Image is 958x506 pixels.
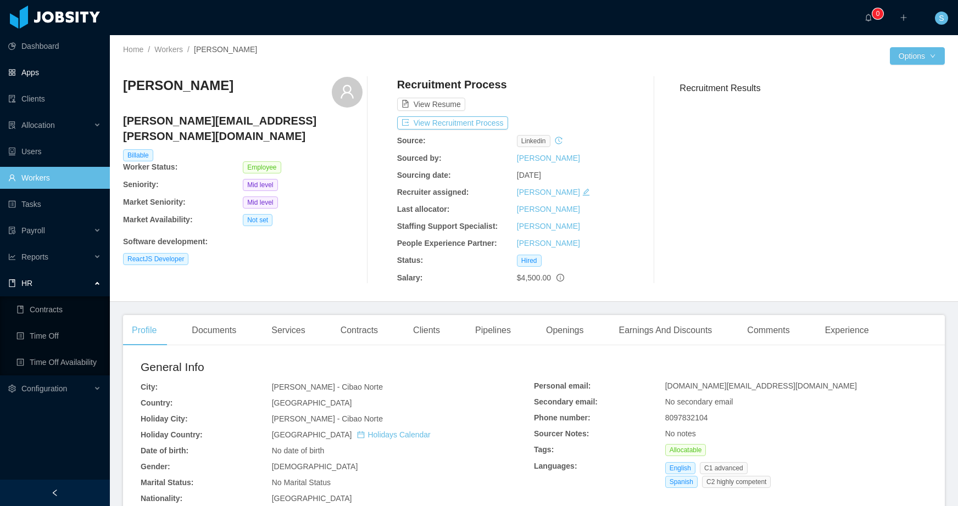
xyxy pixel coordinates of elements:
span: Mid level [243,179,277,191]
b: City: [141,383,158,391]
i: icon: user [339,84,355,99]
span: [PERSON_NAME] - Cibao Norte [272,414,383,423]
a: Home [123,45,143,54]
span: C2 highly competent [702,476,771,488]
span: [DEMOGRAPHIC_DATA] [272,462,358,471]
span: Configuration [21,384,67,393]
span: Billable [123,149,153,161]
b: Seniority: [123,180,159,189]
span: Allocatable [665,444,706,456]
i: icon: calendar [357,431,365,438]
i: icon: edit [582,188,590,196]
span: No notes [665,429,696,438]
div: Openings [537,315,593,346]
span: [PERSON_NAME] [194,45,257,54]
span: English [665,462,695,474]
a: icon: userWorkers [8,167,101,189]
span: [GEOGRAPHIC_DATA] [272,430,431,439]
i: icon: solution [8,121,16,129]
b: Source: [397,136,426,145]
a: [PERSON_NAME] [517,154,580,162]
b: Market Seniority: [123,198,186,206]
span: [PERSON_NAME] - Cibao Norte [272,383,383,391]
span: Spanish [665,476,698,488]
b: Tags: [534,445,554,454]
b: Marital Status: [141,478,193,487]
a: [PERSON_NAME] [517,239,580,248]
div: Profile [123,315,165,346]
div: Services [263,315,314,346]
i: icon: file-protect [8,227,16,234]
span: No Marital Status [272,478,331,487]
span: HR [21,279,32,288]
span: C1 advanced [700,462,748,474]
button: Optionsicon: down [890,47,945,65]
h3: Recruitment Results [679,81,945,95]
span: / [148,45,150,54]
a: Workers [154,45,183,54]
h2: General Info [141,358,534,376]
span: Payroll [21,226,45,235]
b: Sourcing date: [397,171,451,179]
h3: [PERSON_NAME] [123,77,233,94]
i: icon: plus [900,14,907,21]
i: icon: history [555,137,562,144]
b: Phone number: [534,413,591,422]
b: Date of birth: [141,446,188,455]
span: [GEOGRAPHIC_DATA] [272,398,352,407]
i: icon: line-chart [8,253,16,261]
i: icon: setting [8,385,16,392]
b: Nationality: [141,494,182,503]
span: ReactJS Developer [123,253,188,265]
span: No date of birth [272,446,325,455]
span: / [187,45,190,54]
a: icon: file-textView Resume [397,100,465,109]
a: icon: pie-chartDashboard [8,35,101,57]
i: icon: book [8,279,16,287]
b: Languages: [534,462,577,470]
h4: [PERSON_NAME][EMAIL_ADDRESS][PERSON_NAME][DOMAIN_NAME] [123,113,363,144]
b: Secondary email: [534,397,598,406]
a: icon: profileTime Off Availability [16,351,101,373]
a: icon: appstoreApps [8,61,101,83]
a: icon: bookContracts [16,299,101,321]
b: Status: [397,256,423,265]
button: icon: file-textView Resume [397,98,465,111]
b: Holiday Country: [141,430,203,439]
b: Last allocator: [397,205,450,213]
span: Mid level [243,196,277,209]
a: [PERSON_NAME] [517,188,580,196]
b: Salary: [397,273,423,282]
div: Pipelines [466,315,520,346]
span: linkedin [517,135,550,147]
span: Hired [517,255,542,267]
b: Worker Status: [123,162,177,171]
div: Contracts [332,315,387,346]
a: icon: robotUsers [8,140,101,162]
a: [PERSON_NAME] [517,222,580,230]
b: Holiday City: [141,414,188,423]
span: info-circle [556,274,564,282]
b: Country: [141,398,172,407]
b: Recruiter assigned: [397,188,469,196]
div: Experience [816,315,878,346]
a: icon: profileTasks [8,193,101,215]
span: Not set [243,214,272,226]
span: $4,500.00 [517,273,551,282]
button: icon: exportView Recruitment Process [397,116,508,130]
a: [PERSON_NAME] [517,205,580,213]
b: Sourcer Notes: [534,429,589,438]
b: Software development : [123,237,208,246]
div: Earnings And Discounts [610,315,721,346]
span: Reports [21,252,48,261]
span: No secondary email [665,397,733,406]
b: Personal email: [534,381,591,390]
b: Sourced by: [397,154,442,162]
b: People Experience Partner: [397,239,497,248]
b: Market Availability: [123,215,193,224]
div: Clients [404,315,449,346]
div: Documents [183,315,245,346]
a: icon: exportView Recruitment Process [397,119,508,127]
span: [DOMAIN_NAME][EMAIL_ADDRESS][DOMAIN_NAME] [665,381,857,390]
b: Staffing Support Specialist: [397,222,498,230]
